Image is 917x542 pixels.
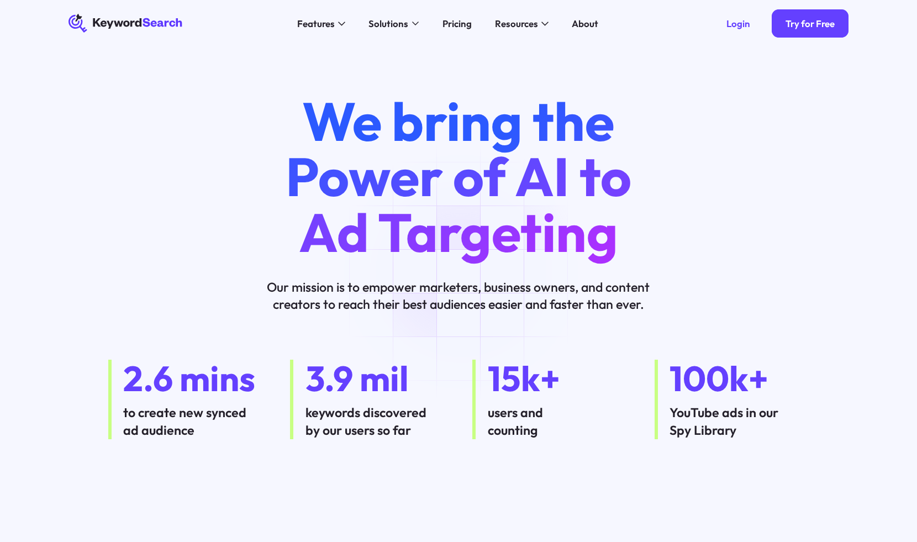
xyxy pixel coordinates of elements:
[305,404,445,439] div: keywords discovered by our users so far
[488,360,627,397] div: 15k+
[368,17,408,30] div: Solutions
[488,404,627,439] div: users and counting
[248,278,668,313] p: Our mission is to empower marketers, business owners, and content creators to reach their best au...
[435,14,478,33] a: Pricing
[670,360,809,397] div: 100k+
[123,360,262,397] div: 2.6 mins
[786,18,835,29] div: Try for Free
[442,17,472,30] div: Pricing
[297,17,335,30] div: Features
[123,404,262,439] div: to create new synced ad audience
[565,14,605,33] a: About
[726,18,750,29] div: Login
[772,9,849,38] a: Try for Free
[495,17,538,30] div: Resources
[286,87,631,265] span: We bring the Power of AI to Ad Targeting
[305,360,445,397] div: 3.9 mil
[572,17,598,30] div: About
[713,9,765,38] a: Login
[670,404,809,439] div: YouTube ads in our Spy Library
